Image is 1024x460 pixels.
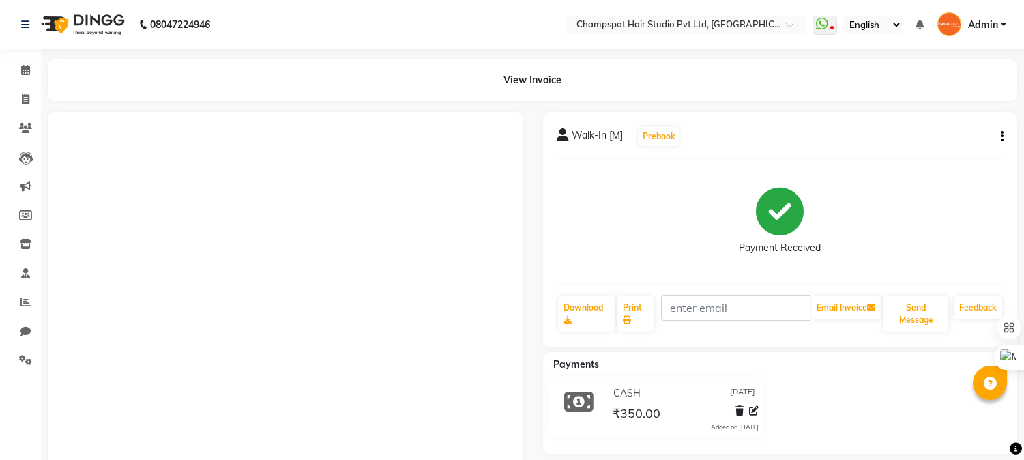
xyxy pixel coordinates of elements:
[811,296,881,319] button: Email Invoice
[617,296,654,332] a: Print
[968,18,998,32] span: Admin
[967,405,1010,446] iframe: chat widget
[35,5,128,44] img: logo
[48,59,1017,101] div: View Invoice
[954,296,1002,319] a: Feedback
[553,358,599,371] span: Payments
[613,386,641,401] span: CASH
[711,422,759,432] div: Added on [DATE]
[613,405,660,425] span: ₹350.00
[661,295,810,321] input: enter email
[937,12,961,36] img: Admin
[739,241,821,255] div: Payment Received
[150,5,210,44] b: 08047224946
[730,386,755,401] span: [DATE]
[639,127,679,146] button: Prebook
[572,128,623,147] span: Walk-In [M]
[558,296,615,332] a: Download
[883,296,948,332] button: Send Message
